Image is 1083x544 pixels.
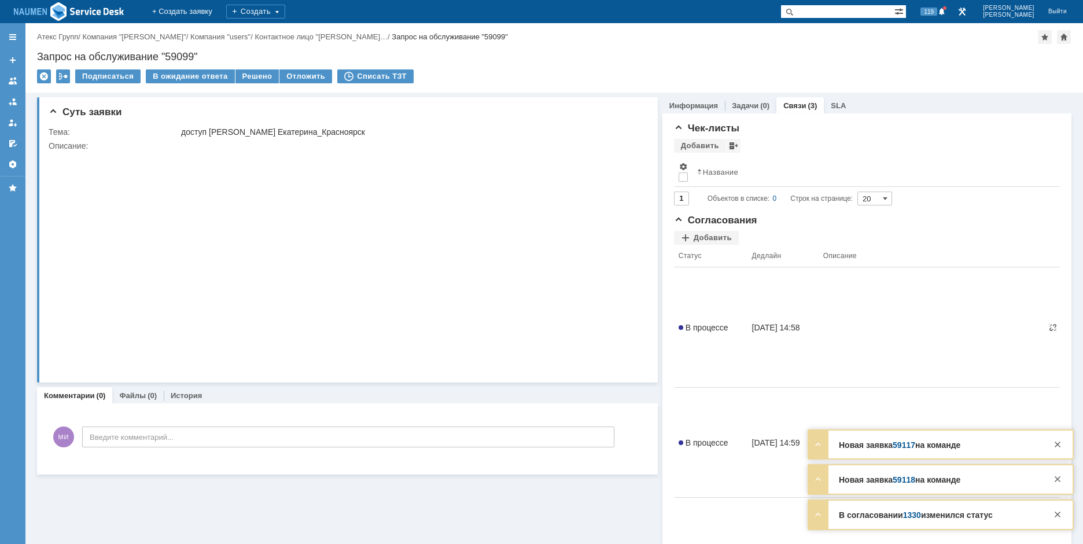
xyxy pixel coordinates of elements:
span: В процессе [679,323,728,332]
div: Развернуть [811,472,825,486]
span: Разорвать связь [1048,323,1058,332]
div: / [255,32,392,41]
div: Запрос на обслуживание "59099" [37,51,1071,63]
div: Развернуть [811,438,825,451]
div: Название [703,168,738,177]
a: 59118 [893,475,915,484]
a: Заявки на командах [3,72,22,90]
a: Задачи [732,101,758,110]
div: (0) [148,391,157,400]
span: [DATE] 14:59 [752,438,800,447]
th: Описание [819,245,1046,267]
th: Название [692,157,1051,187]
a: История [171,391,202,400]
div: Развернуть [811,508,825,521]
a: Мои заявки [3,113,22,132]
i: Строк на странице: [708,192,853,205]
th: Дедлайн [747,245,819,267]
span: [PERSON_NAME] [983,12,1034,19]
strong: В согласовании изменился статус [839,510,993,520]
div: Просмотреть архив [727,139,741,153]
a: Информация [669,101,718,110]
a: Создать заявку [3,51,22,69]
span: [DATE] 14:58 [752,323,800,332]
img: Ad3g3kIAYj9CAAAAAElFTkSuQmCC [14,1,124,22]
div: Закрыть [1051,508,1064,521]
div: доступ [PERSON_NAME] Екатерина_Красноярск [181,127,640,137]
span: 119 [920,8,937,16]
a: Связи [783,101,806,110]
span: В процессе [679,438,728,447]
a: Компания "[PERSON_NAME]" [83,32,186,41]
th: Статус [674,245,747,267]
a: 1330 [903,510,921,520]
span: Согласования [674,215,757,226]
div: 0 [773,192,777,205]
span: МИ [53,427,74,447]
div: (0) [97,391,106,400]
strong: Новая заявка на команде [839,440,960,450]
a: Настройки [3,155,22,174]
div: Тема: [49,127,179,137]
div: / [83,32,191,41]
a: Контактное лицо "[PERSON_NAME]… [255,32,388,41]
div: Описание: [49,141,642,150]
span: Настройки [679,162,688,171]
strong: Новая заявка на команде [839,475,960,484]
span: Чек-листы [674,123,739,134]
span: Расширенный поиск [894,5,906,16]
a: Атекс Групп [37,32,78,41]
div: Закрыть [1051,472,1064,486]
span: Объектов в списке: [708,194,769,203]
div: / [190,32,255,41]
div: (3) [808,101,817,110]
a: Перейти на домашнюю страницу [14,1,124,22]
div: Удалить [37,69,51,83]
a: Перейти в интерфейс администратора [955,5,969,19]
a: Мои согласования [3,134,22,153]
a: Заявки в моей ответственности [3,93,22,111]
span: [PERSON_NAME] [983,5,1034,12]
span: Суть заявки [49,106,121,117]
a: [DATE] 14:59 [752,438,814,447]
div: Создать [226,5,285,19]
a: Компания "users" [190,32,251,41]
div: Добавить в избранное [1038,30,1052,44]
div: Сделать домашней страницей [1057,30,1071,44]
div: (0) [760,101,769,110]
div: Работа с массовостью [56,69,70,83]
a: SLA [831,101,846,110]
div: Запрос на обслуживание "59099" [392,32,508,41]
a: Файлы [119,391,146,400]
a: 59117 [893,440,915,450]
div: Закрыть [1051,438,1064,451]
a: В процессе [679,438,743,447]
a: В процессе [679,323,743,332]
a: Комментарии [44,391,95,400]
a: [DATE] 14:58 [752,323,814,332]
div: / [37,32,83,41]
